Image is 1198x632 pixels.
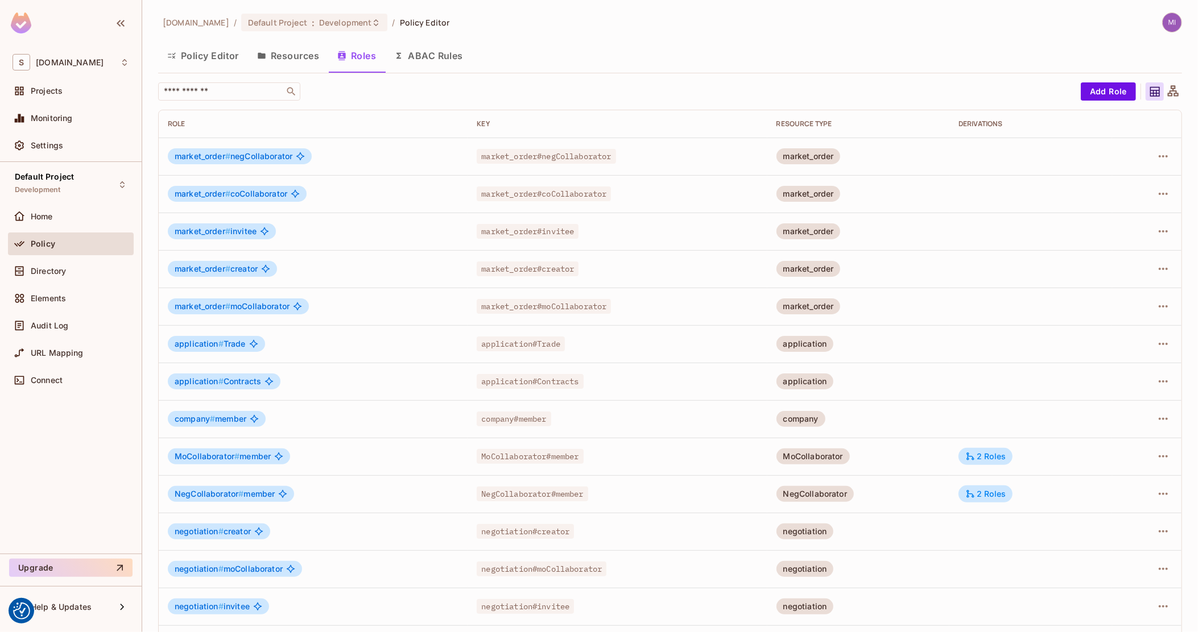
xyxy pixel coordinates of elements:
img: Revisit consent button [13,602,30,619]
div: market_order [776,186,841,202]
span: NegCollaborator#member [477,487,588,501]
button: Upgrade [9,559,133,577]
div: market_order [776,223,841,239]
span: market_order#coCollaborator [477,186,611,201]
button: Roles [328,41,385,70]
li: / [392,17,395,28]
span: Trade [175,339,246,348]
span: # [225,226,230,236]
div: RESOURCE TYPE [776,119,941,128]
span: negotiation#moCollaborator [477,562,606,576]
span: company#member [477,411,551,426]
div: 2 Roles [965,451,1006,461]
span: application [175,339,224,348]
div: market_order [776,261,841,277]
span: Workspace: sea.live [36,58,104,67]
span: # [225,301,230,311]
span: # [218,601,224,611]
span: company [175,414,215,423]
span: Policy [31,239,55,248]
span: NegCollaborator [175,489,243,498]
li: / [234,17,237,28]
span: Elements [31,294,66,303]
div: market_order [776,148,841,164]
span: Development [15,185,61,194]
span: invitee [175,227,257,236]
button: Policy Editor [158,41,248,70]
button: Consent Preferences [13,602,30,619]
span: : [311,18,315,27]
button: Resources [248,41,328,70]
span: market_order [175,226,230,236]
span: Directory [31,267,66,276]
span: application#Contracts [477,374,583,389]
span: URL Mapping [31,348,84,357]
span: market_order#moCollaborator [477,299,611,314]
span: market_order [175,264,230,273]
span: MoCollaborator [175,451,239,461]
span: Projects [31,86,63,95]
span: # [225,264,230,273]
span: # [225,189,230,198]
span: market_order#invitee [477,224,579,239]
span: member [175,489,275,498]
div: Key [477,119,758,128]
span: member [175,452,271,461]
span: invitee [175,602,250,611]
div: company [776,411,825,427]
img: SReyMgAAAABJRU5ErkJggg== [11,13,31,34]
span: creator [175,264,258,273]
span: negotiation [175,526,224,536]
span: member [175,414,246,423]
span: negotiation [175,564,224,573]
button: Add Role [1081,82,1136,101]
span: coCollaborator [175,189,287,198]
span: # [238,489,243,498]
div: application [776,373,834,389]
div: negotiation [776,523,834,539]
span: market_order [175,301,230,311]
span: # [218,526,224,536]
div: 2 Roles [965,489,1006,499]
div: MoCollaborator [776,448,850,464]
span: # [225,151,230,161]
span: creator [175,527,251,536]
button: ABAC Rules [385,41,472,70]
span: market_order#creator [477,261,579,276]
div: NegCollaborator [776,486,854,502]
span: Settings [31,141,63,150]
span: market_order [175,189,230,198]
span: # [234,451,239,461]
span: # [218,564,224,573]
span: Monitoring [31,114,73,123]
span: Contracts [175,377,261,386]
span: application [175,376,224,386]
span: negCollaborator [175,152,292,161]
span: Audit Log [31,321,68,330]
span: Policy Editor [400,17,450,28]
span: market_order [175,151,230,161]
span: moCollaborator [175,564,283,573]
span: Connect [31,376,63,385]
span: Default Project [15,172,74,181]
div: application [776,336,834,352]
span: Default Project [248,17,307,28]
span: S [13,54,30,70]
div: negotiation [776,561,834,577]
span: moCollaborator [175,302,290,311]
span: Help & Updates [31,602,92,612]
span: negotiation#invitee [477,599,574,614]
span: # [218,339,224,348]
span: market_order#negCollaborator [477,149,615,164]
div: Derivations [959,119,1103,128]
span: Home [31,212,53,221]
div: negotiation [776,598,834,614]
span: negotiation [175,601,224,611]
span: Development [319,17,371,28]
div: Role [168,119,458,128]
span: # [210,414,215,423]
span: MoCollaborator#member [477,449,583,464]
span: application#Trade [477,336,565,351]
img: michal.wojcik@testshipping.com [1163,13,1182,32]
div: market_order [776,298,841,314]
